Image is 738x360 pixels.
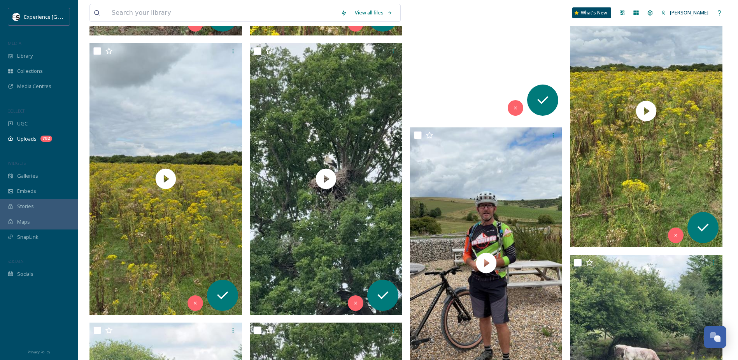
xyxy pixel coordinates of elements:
a: What's New [572,7,611,18]
span: Collections [17,67,43,75]
span: Experience [GEOGRAPHIC_DATA] [24,13,101,20]
span: Galleries [17,172,38,180]
span: SnapLink [17,233,39,241]
img: thumbnail [89,43,242,315]
span: UGC [17,120,28,127]
span: Media Centres [17,83,51,90]
span: Maps [17,218,30,226]
span: WIDGETS [8,160,26,166]
input: Search your library [108,4,337,21]
img: thumbnail [250,43,402,315]
span: Stories [17,203,34,210]
a: View all files [351,5,396,20]
a: Privacy Policy [28,347,50,356]
span: Uploads [17,135,37,143]
a: [PERSON_NAME] [657,5,712,20]
span: Embeds [17,187,36,195]
span: Socials [17,270,33,278]
button: Open Chat [704,326,726,348]
span: SOCIALS [8,258,23,264]
span: [PERSON_NAME] [670,9,708,16]
div: 782 [40,136,52,142]
span: MEDIA [8,40,21,46]
img: WSCC%20ES%20Socials%20Icon%20-%20Secondary%20-%20Black.jpg [12,13,20,21]
span: COLLECT [8,108,25,114]
span: Privacy Policy [28,349,50,355]
span: Library [17,52,33,60]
